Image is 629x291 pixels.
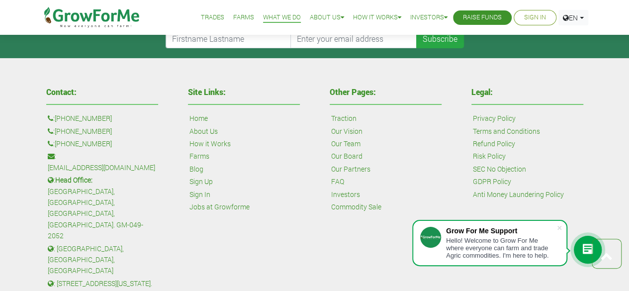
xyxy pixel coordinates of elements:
a: Our Partners [331,164,370,175]
h4: Other Pages: [330,88,442,96]
h4: Contact: [46,88,158,96]
a: Raise Funds [463,12,502,23]
a: Trades [201,12,224,23]
a: [EMAIL_ADDRESS][DOMAIN_NAME] [48,162,155,173]
a: What We Do [263,12,301,23]
a: Privacy Policy [473,113,516,124]
h4: Legal: [471,88,583,96]
b: Head Office: [55,175,92,185]
button: Subscribe [416,29,464,48]
a: Terms and Conditions [473,126,540,137]
a: Jobs at Growforme [189,201,250,212]
a: Commodity Sale [331,201,381,212]
a: Refund Policy [473,138,515,149]
p: : [48,113,157,124]
p: : [48,138,157,149]
a: Risk Policy [473,151,506,162]
a: Blog [189,164,203,175]
a: Farms [233,12,254,23]
a: SEC No Objection [473,164,526,175]
div: Hello! Welcome to Grow For Me where everyone can farm and trade Agric commodities. I'm here to help. [446,237,556,259]
h4: Site Links: [188,88,300,96]
a: Our Vision [331,126,362,137]
input: Enter your email address [290,29,417,48]
a: [PHONE_NUMBER] [55,138,112,149]
a: FAQ [331,176,344,187]
a: How it Works [189,138,231,149]
p: : [GEOGRAPHIC_DATA], [GEOGRAPHIC_DATA], [GEOGRAPHIC_DATA], [GEOGRAPHIC_DATA]. GM-049-2052 [48,175,157,241]
a: Our Board [331,151,362,162]
div: Grow For Me Support [446,227,556,235]
p: : [GEOGRAPHIC_DATA], [GEOGRAPHIC_DATA], [GEOGRAPHIC_DATA] [48,243,157,277]
a: About Us [189,126,218,137]
p: : [48,151,157,173]
a: [PHONE_NUMBER] [55,126,112,137]
a: Farms [189,151,209,162]
p: : [48,126,157,137]
a: Anti Money Laundering Policy [473,189,564,200]
a: How it Works [353,12,401,23]
a: Our Team [331,138,360,149]
a: Sign Up [189,176,213,187]
a: [PHONE_NUMBER] [55,113,112,124]
a: Investors [410,12,448,23]
a: Sign In [189,189,210,200]
a: GDPR Policy [473,176,511,187]
input: Firstname Lastname [166,29,292,48]
a: Traction [331,113,357,124]
a: Sign In [524,12,546,23]
a: About Us [310,12,344,23]
a: Investors [331,189,360,200]
p: : [STREET_ADDRESS][US_STATE]. [48,278,157,289]
a: EN [558,10,588,25]
a: Home [189,113,208,124]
